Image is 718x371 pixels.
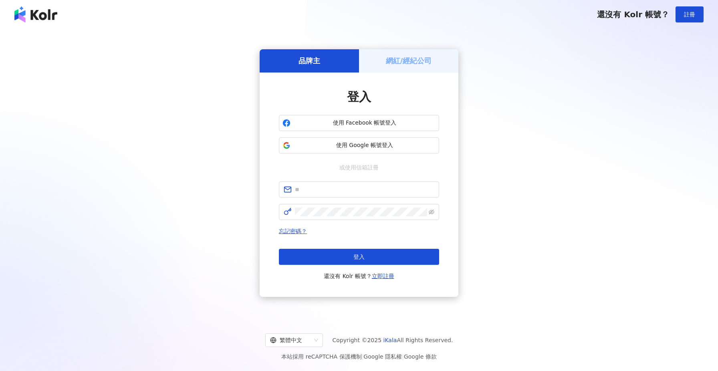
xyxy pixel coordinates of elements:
[294,141,436,149] span: 使用 Google 帳號登入
[270,334,311,347] div: 繁體中文
[597,10,669,19] span: 還沒有 Kolr 帳號？
[279,249,439,265] button: 登入
[294,119,436,127] span: 使用 Facebook 帳號登入
[363,353,402,360] a: Google 隱私權
[372,273,394,279] a: 立即註冊
[402,353,404,360] span: |
[386,56,432,66] h5: 網紅/經紀公司
[347,90,371,104] span: 登入
[404,353,437,360] a: Google 條款
[362,353,364,360] span: |
[14,6,57,22] img: logo
[324,271,394,281] span: 還沒有 Kolr 帳號？
[281,352,436,361] span: 本站採用 reCAPTCHA 保護機制
[676,6,704,22] button: 註冊
[279,228,307,234] a: 忘記密碼？
[429,209,434,215] span: eye-invisible
[684,11,695,18] span: 註冊
[353,254,365,260] span: 登入
[298,56,320,66] h5: 品牌主
[279,115,439,131] button: 使用 Facebook 帳號登入
[334,163,384,172] span: 或使用信箱註冊
[279,137,439,153] button: 使用 Google 帳號登入
[383,337,397,343] a: iKala
[333,335,453,345] span: Copyright © 2025 All Rights Reserved.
